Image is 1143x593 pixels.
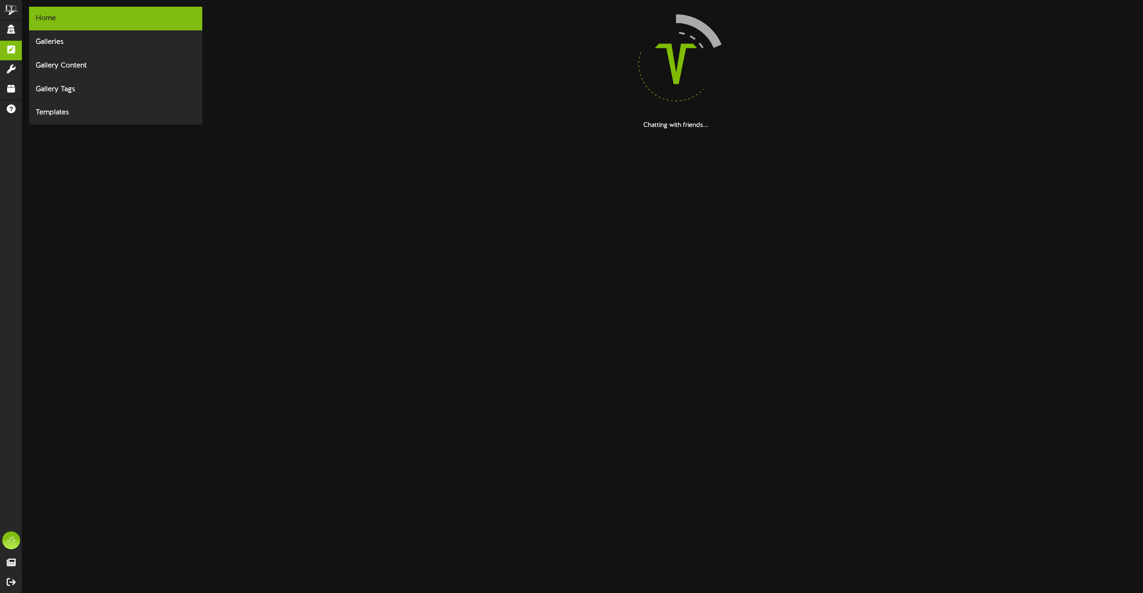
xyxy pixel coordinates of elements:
strong: Chatting with friends... [643,122,709,129]
img: loading-spinner-4.png [619,7,733,121]
div: Gallery Tags [29,78,202,101]
div: Home [29,7,202,30]
div: Templates [29,101,202,125]
div: JS [2,531,20,549]
div: Galleries [29,30,202,54]
div: Gallery Content [29,54,202,78]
